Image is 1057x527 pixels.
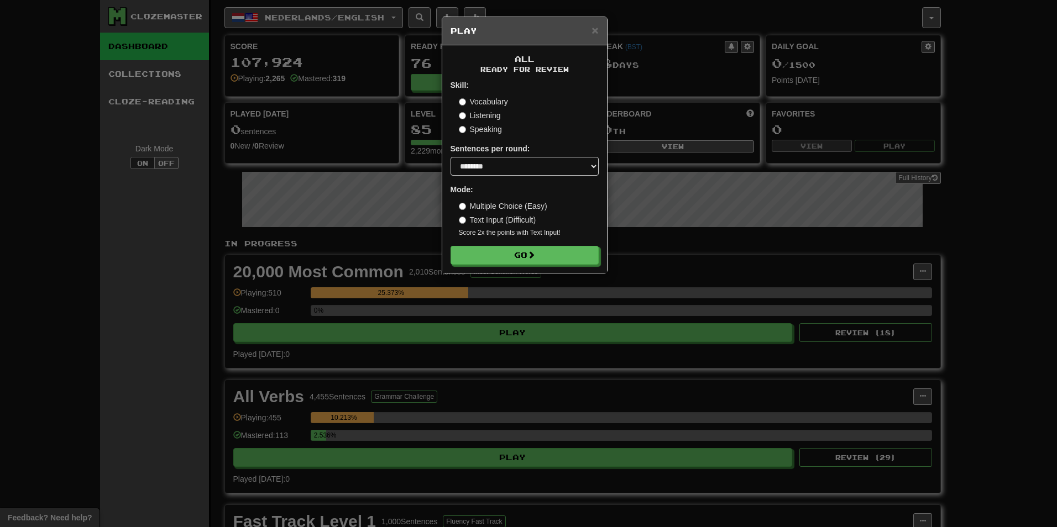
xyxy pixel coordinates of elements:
[459,124,502,135] label: Speaking
[451,185,473,194] strong: Mode:
[459,228,599,238] small: Score 2x the points with Text Input !
[459,96,508,107] label: Vocabulary
[515,54,535,64] span: All
[459,112,466,119] input: Listening
[459,217,466,224] input: Text Input (Difficult)
[459,110,501,121] label: Listening
[459,98,466,106] input: Vocabulary
[459,214,536,225] label: Text Input (Difficult)
[451,246,599,265] button: Go
[592,24,598,36] button: Close
[592,24,598,36] span: ×
[451,143,530,154] label: Sentences per round:
[459,203,466,210] input: Multiple Choice (Easy)
[451,25,599,36] h5: Play
[451,65,599,74] small: Ready for Review
[451,81,469,89] strong: Skill:
[459,201,547,212] label: Multiple Choice (Easy)
[459,126,466,133] input: Speaking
